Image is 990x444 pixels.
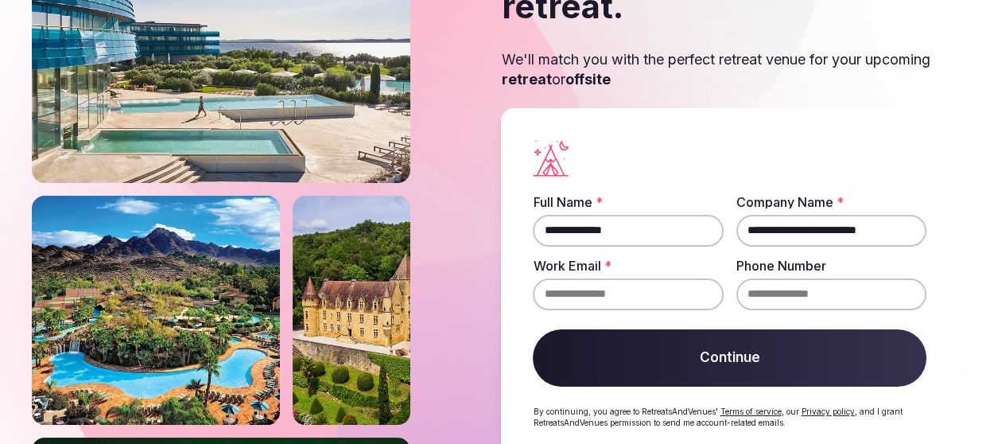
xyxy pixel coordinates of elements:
p: By continuing, you agree to RetreatsAndVenues' , our , and I grant RetreatsAndVenues permission t... [533,406,926,428]
button: Continue [533,329,926,387]
span: Messages from the team will be shown here [37,225,282,241]
a: Terms of service [720,407,781,416]
span: Home [63,388,95,399]
img: Phoenix river ranch resort [32,196,280,425]
span: Messages [208,388,269,399]
strong: retreat [501,71,551,88]
strong: offsite [565,71,610,88]
div: Close [279,6,308,35]
button: Messages [159,349,318,412]
p: We'll match you with the perfect retreat venue for your upcoming or [501,49,958,89]
img: Castle on a slope [293,196,410,425]
h2: No messages [106,190,212,209]
label: Full Name [533,196,723,208]
label: Company Name [736,196,926,208]
label: Phone Number [736,259,926,272]
a: Privacy policy [801,407,854,416]
h1: Messages [118,7,204,34]
label: Work Email [533,259,723,272]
